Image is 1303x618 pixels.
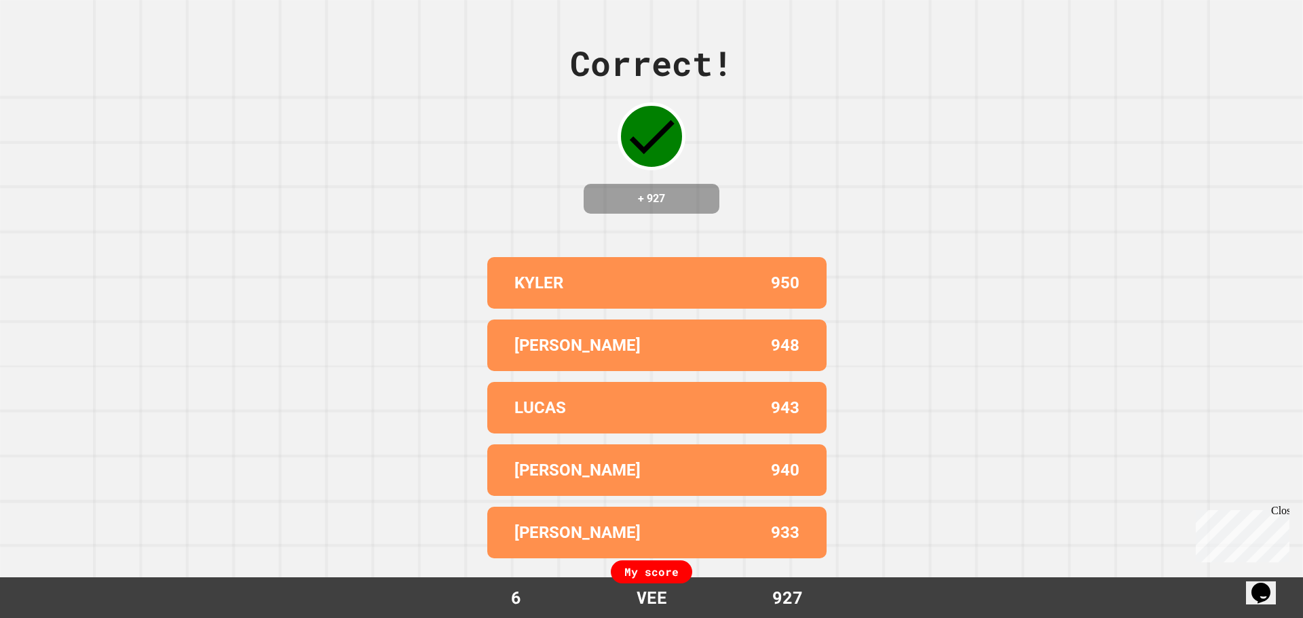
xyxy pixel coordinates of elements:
p: KYLER [514,271,563,295]
p: [PERSON_NAME] [514,333,641,358]
div: Correct! [570,38,733,89]
p: 940 [771,458,799,482]
p: 933 [771,520,799,545]
p: LUCAS [514,395,566,420]
div: Chat with us now!Close [5,5,94,86]
div: 927 [736,585,838,611]
div: 6 [465,585,567,611]
p: 950 [771,271,799,295]
p: [PERSON_NAME] [514,520,641,545]
p: 948 [771,333,799,358]
h4: + 927 [597,191,706,207]
iframe: chat widget [1246,564,1289,604]
div: VEE [623,585,681,611]
div: My score [611,560,692,583]
p: 943 [771,395,799,420]
p: [PERSON_NAME] [514,458,641,482]
iframe: chat widget [1190,505,1289,562]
